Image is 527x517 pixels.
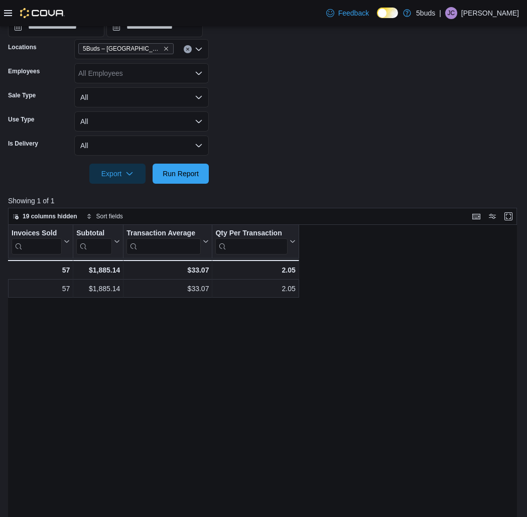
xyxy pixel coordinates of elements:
[416,7,435,19] p: 5buds
[12,283,70,295] div: 57
[76,264,120,276] div: $1,885.14
[23,212,77,220] span: 19 columns hidden
[83,44,161,54] span: 5Buds – [GEOGRAPHIC_DATA]
[106,17,203,37] input: Press the down key to open a popover containing a calendar.
[445,7,457,19] div: Jacob Calder
[11,264,70,276] div: 57
[470,210,482,222] button: Keyboard shortcuts
[12,228,62,238] div: Invoices Sold
[95,164,140,184] span: Export
[126,228,209,254] button: Transaction Average
[126,228,201,238] div: Transaction Average
[20,8,65,18] img: Cova
[82,210,127,222] button: Sort fields
[8,17,104,37] input: Press the down key to open a popover containing a calendar.
[76,228,120,254] button: Subtotal
[195,69,203,77] button: Open list of options
[8,196,522,206] p: Showing 1 of 1
[215,228,287,254] div: Qty Per Transaction
[163,46,169,52] button: Remove 5Buds – North Battleford from selection in this group
[74,87,209,107] button: All
[96,212,123,220] span: Sort fields
[126,283,209,295] div: $33.07
[126,228,201,254] div: Transaction Average
[126,264,209,276] div: $33.07
[74,111,209,132] button: All
[12,228,70,254] button: Invoices Sold
[502,210,514,222] button: Enter fullscreen
[76,228,112,238] div: Subtotal
[8,115,34,123] label: Use Type
[215,283,295,295] div: 2.05
[163,169,199,179] span: Run Report
[338,8,369,18] span: Feedback
[377,8,398,18] input: Dark Mode
[76,228,112,254] div: Subtotal
[8,91,36,99] label: Sale Type
[448,7,455,19] span: JC
[184,45,192,53] button: Clear input
[74,136,209,156] button: All
[439,7,441,19] p: |
[215,228,295,254] button: Qty Per Transaction
[322,3,373,23] a: Feedback
[486,210,498,222] button: Display options
[78,43,174,54] span: 5Buds – North Battleford
[76,283,120,295] div: $1,885.14
[195,45,203,53] button: Open list of options
[153,164,209,184] button: Run Report
[12,228,62,254] div: Invoices Sold
[215,264,295,276] div: 2.05
[461,7,519,19] p: [PERSON_NAME]
[8,140,38,148] label: Is Delivery
[215,228,287,238] div: Qty Per Transaction
[89,164,146,184] button: Export
[8,67,40,75] label: Employees
[9,210,81,222] button: 19 columns hidden
[8,43,37,51] label: Locations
